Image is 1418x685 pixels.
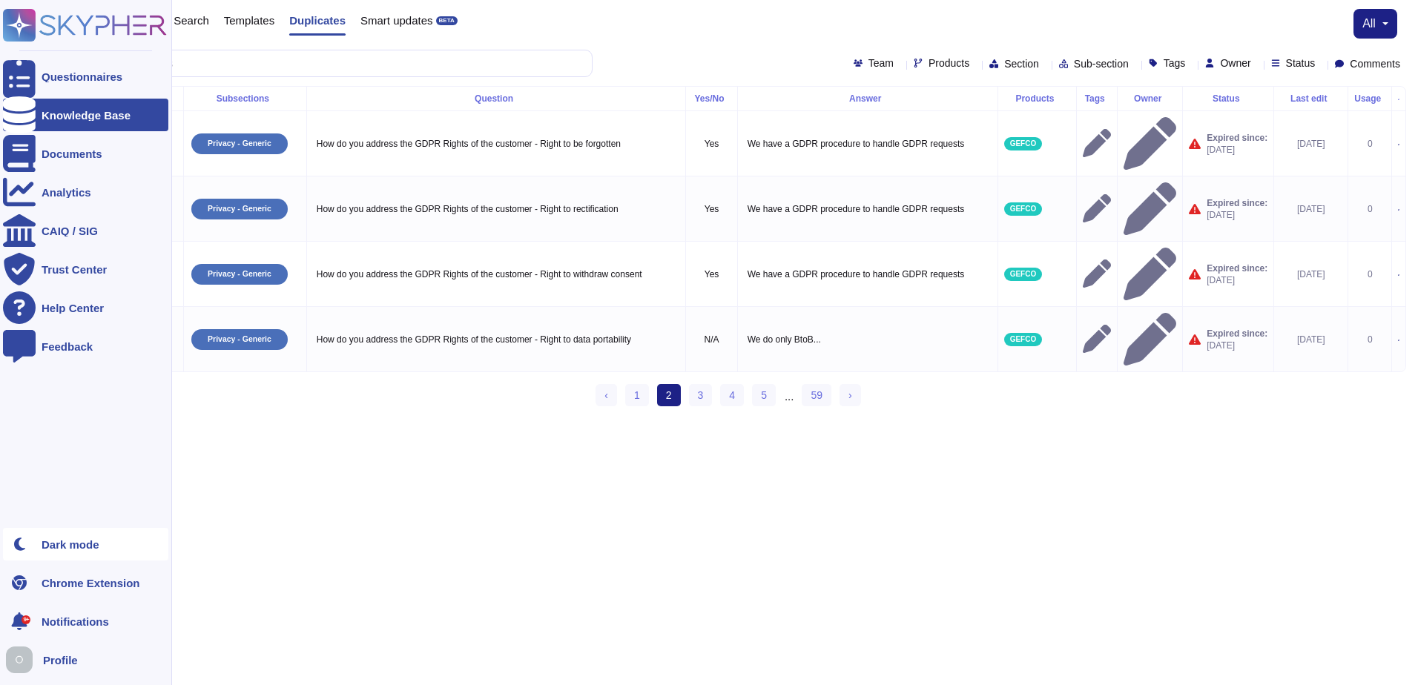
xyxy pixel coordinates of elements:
p: N/A [692,334,731,345]
div: Feedback [42,341,93,352]
p: We have a GDPR procedure to handle GDPR requests [744,199,992,219]
img: user [6,646,33,673]
div: Answer [744,94,992,103]
a: CAIQ / SIG [3,214,168,247]
span: GEFCO [1010,140,1037,148]
span: › [848,389,852,401]
div: ... [785,384,794,408]
span: Search [174,15,209,26]
div: Usage [1354,94,1385,103]
a: 1 [625,384,649,406]
span: Profile [43,655,78,666]
span: Owner [1220,58,1250,68]
p: We have a GDPR procedure to handle GDPR requests [744,134,992,153]
a: Analytics [3,176,168,208]
div: Yes/No [692,94,731,103]
span: ‹ [604,389,608,401]
div: Products [1004,94,1071,103]
p: Yes [692,203,731,215]
span: [DATE] [1207,144,1267,156]
p: How do you address the GDPR Rights of the customer - Right to data portability [313,330,680,349]
div: Knowledge Base [42,110,131,121]
div: Analytics [42,187,91,198]
div: 9+ [22,615,30,624]
a: 3 [689,384,713,406]
div: Question [313,94,680,103]
span: Notifications [42,616,109,627]
span: Products [929,58,969,68]
p: Privacy - Generic [208,270,271,278]
div: 0 [1354,334,1385,345]
span: GEFCO [1010,205,1037,213]
span: Expired since: [1207,132,1267,144]
span: Expired since: [1207,262,1267,274]
div: Status [1189,94,1267,103]
p: We have a GDPR procedure to handle GDPR requests [744,265,992,284]
a: Chrome Extension [3,566,168,599]
p: How do you address the GDPR Rights of the customer - Right to be forgotten [313,134,680,153]
p: Yes [692,138,731,150]
a: Documents [3,137,168,170]
a: 59 [802,384,831,406]
span: Tags [1164,58,1186,68]
div: Trust Center [42,264,107,275]
div: [DATE] [1280,138,1342,150]
p: We do only BtoB... [744,330,992,349]
div: 0 [1354,138,1385,150]
button: all [1362,18,1388,30]
p: Privacy - Generic [208,205,271,213]
a: Feedback [3,330,168,363]
div: Last edit [1280,94,1342,103]
div: [DATE] [1280,203,1342,215]
p: How do you address the GDPR Rights of the customer - Right to rectification [313,199,680,219]
div: Help Center [42,302,104,314]
span: [DATE] [1207,274,1267,286]
a: Knowledge Base [3,99,168,131]
div: BETA [436,16,458,25]
p: Privacy - Generic [208,335,271,343]
div: Documents [42,148,102,159]
p: Yes [692,268,731,280]
span: Expired since: [1207,328,1267,340]
span: GEFCO [1010,271,1037,278]
span: Duplicates [289,15,346,26]
a: Questionnaires [3,60,168,93]
span: [DATE] [1207,209,1267,221]
span: Status [1286,58,1316,68]
span: Smart updates [360,15,433,26]
span: Team [868,58,894,68]
div: 0 [1354,268,1385,280]
div: Tags [1083,94,1111,103]
input: Search by keywords [59,50,592,76]
div: Dark mode [42,539,99,550]
a: 4 [720,384,744,406]
span: Expired since: [1207,197,1267,209]
span: [DATE] [1207,340,1267,351]
div: CAIQ / SIG [42,225,98,236]
span: Templates [224,15,274,26]
span: Comments [1350,59,1400,69]
div: [DATE] [1280,334,1342,345]
p: How do you address the GDPR Rights of the customer - Right to withdraw consent [313,265,680,284]
span: all [1362,18,1376,30]
span: 2 [657,384,681,406]
div: Subsections [190,94,300,103]
button: user [3,643,43,676]
p: Privacy - Generic [208,139,271,148]
span: GEFCO [1010,336,1037,343]
span: Sub-section [1074,59,1129,69]
div: Chrome Extension [42,578,140,589]
div: 0 [1354,203,1385,215]
span: Section [1004,59,1039,69]
div: [DATE] [1280,268,1342,280]
div: Owner [1124,94,1176,103]
div: Questionnaires [42,71,122,82]
a: Trust Center [3,253,168,285]
a: Help Center [3,291,168,324]
a: 5 [752,384,776,406]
